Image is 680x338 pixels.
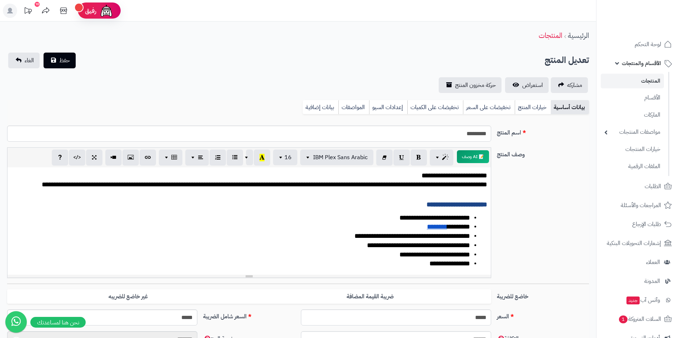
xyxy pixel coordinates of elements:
span: 1 [619,315,628,323]
div: 10 [35,2,40,7]
a: الملفات الرقمية [601,159,664,174]
span: جديد [626,297,640,304]
img: ai-face.png [99,4,114,18]
span: السلات المتروكة [618,314,661,324]
a: بيانات أساسية [551,100,589,114]
a: المنتجات [601,74,664,88]
button: 📝 AI وصف [457,150,489,163]
a: المواصفات [338,100,369,114]
span: رفيق [85,6,96,15]
a: استعراض [505,77,549,93]
span: المدونة [644,276,660,286]
span: وآتس آب [626,295,660,305]
a: المنتجات [539,30,562,41]
span: لوحة التحكم [635,39,661,49]
span: مشاركه [567,81,582,89]
a: الأقسام [601,90,664,106]
label: غير خاضع للضريبه [7,289,249,304]
a: مشاركه [551,77,588,93]
label: وصف المنتج [494,147,592,159]
button: 16 [273,150,297,165]
span: العملاء [646,257,660,267]
span: حفظ [59,56,70,65]
span: الطلبات [645,181,661,191]
label: السعر [494,309,592,321]
a: لوحة التحكم [601,36,676,53]
a: تحديثات المنصة [19,4,37,20]
a: تخفيضات على السعر [463,100,515,114]
a: حركة مخزون المنتج [439,77,502,93]
a: خيارات المنتجات [601,142,664,157]
a: المدونة [601,273,676,290]
label: ضريبة القيمة المضافة [249,289,491,304]
span: طلبات الإرجاع [632,219,661,229]
span: استعراض [522,81,543,89]
a: طلبات الإرجاع [601,216,676,233]
button: IBM Plex Sans Arabic [300,150,373,165]
span: المراجعات والأسئلة [621,200,661,210]
a: المراجعات والأسئلة [601,197,676,214]
span: 16 [284,153,292,162]
a: الغاء [8,53,40,68]
a: إشعارات التحويلات البنكية [601,235,676,252]
a: الماركات [601,107,664,123]
a: السلات المتروكة1 [601,310,676,328]
a: إعدادات السيو [369,100,407,114]
h2: تعديل المنتج [545,53,589,68]
label: السعر شامل الضريبة [200,309,298,321]
a: الرئيسية [568,30,589,41]
span: الأقسام والمنتجات [622,58,661,68]
a: مواصفات المنتجات [601,124,664,140]
span: إشعارات التحويلات البنكية [607,238,661,248]
span: IBM Plex Sans Arabic [313,153,368,162]
a: وآتس آبجديد [601,292,676,309]
a: العملاء [601,254,676,271]
span: حركة مخزون المنتج [455,81,496,89]
a: خيارات المنتج [515,100,551,114]
span: الغاء [25,56,34,65]
a: تخفيضات على الكميات [407,100,463,114]
label: اسم المنتج [494,126,592,137]
button: حفظ [44,53,76,68]
label: خاضع للضريبة [494,289,592,301]
a: بيانات إضافية [303,100,338,114]
a: الطلبات [601,178,676,195]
